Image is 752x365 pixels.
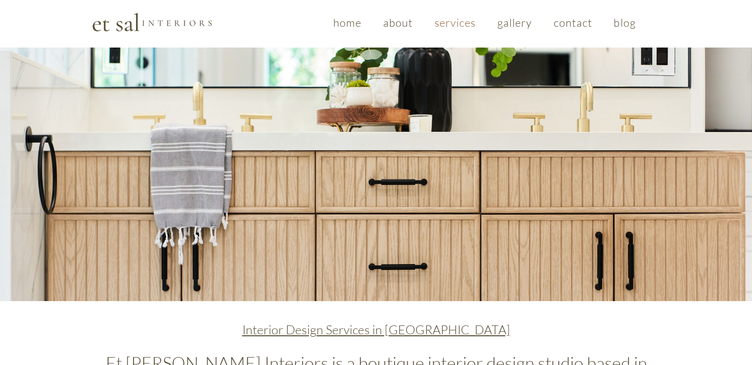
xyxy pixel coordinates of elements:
span: services [435,16,476,29]
a: about [374,11,422,34]
span: blog [614,16,635,29]
span: about [383,16,413,29]
a: blog [605,11,645,34]
span: home [333,16,361,29]
a: contact [545,11,601,34]
a: gallery [488,11,541,34]
a: services [426,11,485,34]
img: Et Sal Logo [91,12,213,32]
a: home [324,11,370,34]
span: Interior Design Services in [GEOGRAPHIC_DATA] [242,322,510,337]
nav: Site [325,11,645,34]
span: gallery [497,16,532,29]
span: contact [554,16,593,29]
